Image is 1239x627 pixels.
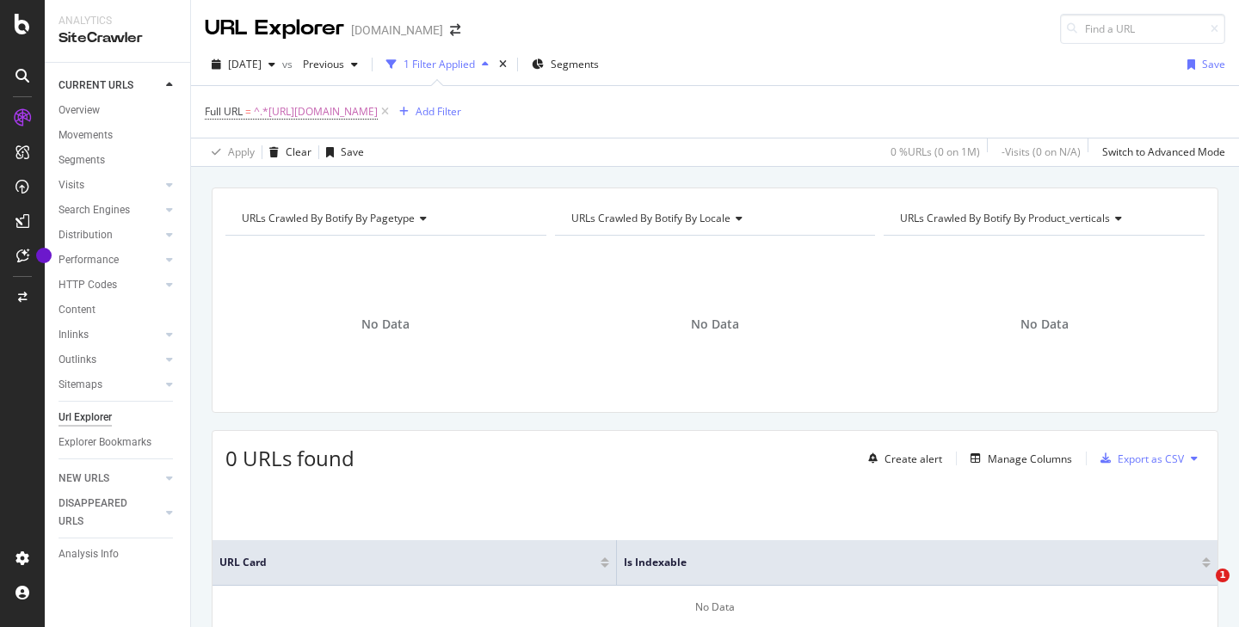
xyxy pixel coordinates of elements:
div: CURRENT URLS [59,77,133,95]
div: - Visits ( 0 on N/A ) [1002,144,1081,159]
h4: URLs Crawled By Botify By locale [568,205,860,232]
button: [DATE] [205,51,282,78]
span: = [245,104,251,119]
a: Overview [59,101,178,120]
h4: URLs Crawled By Botify By product_verticals [897,205,1189,232]
button: Switch to Advanced Mode [1095,138,1225,166]
div: 0 % URLs ( 0 on 1M ) [891,144,980,159]
div: Analysis Info [59,545,119,563]
a: Movements [59,126,178,144]
button: Clear [262,138,311,166]
div: times [496,56,510,73]
span: Previous [296,57,344,71]
span: ^.*[URL][DOMAIN_NAME] [254,100,378,124]
div: Apply [228,144,255,159]
button: Segments [525,51,606,78]
a: Performance [59,251,161,269]
span: 0 URLs found [225,444,354,472]
span: 2025 Jul. 20th [228,57,262,71]
div: SiteCrawler [59,28,176,48]
button: Manage Columns [964,448,1072,469]
a: Sitemaps [59,376,161,394]
a: Explorer Bookmarks [59,433,178,452]
div: Search Engines [59,201,130,219]
div: NEW URLS [59,470,109,488]
div: Clear [286,144,311,159]
div: Distribution [59,226,113,244]
div: Visits [59,176,84,194]
button: Save [319,138,364,166]
div: Tooltip anchor [36,248,52,263]
div: URL Explorer [205,14,344,43]
div: Movements [59,126,113,144]
span: Segments [551,57,599,71]
a: DISAPPEARED URLS [59,495,161,531]
button: Add Filter [392,101,461,122]
a: Outlinks [59,351,161,369]
a: Search Engines [59,201,161,219]
div: Sitemaps [59,376,102,394]
div: Url Explorer [59,409,112,427]
button: Apply [205,138,255,166]
div: Create alert [885,452,942,466]
div: HTTP Codes [59,276,117,294]
iframe: Intercom live chat [1180,569,1222,610]
div: arrow-right-arrow-left [450,24,460,36]
a: Analysis Info [59,545,178,563]
a: Visits [59,176,161,194]
span: URL Card [219,555,596,570]
button: Create alert [861,445,942,472]
button: Previous [296,51,365,78]
div: Content [59,301,96,319]
div: Manage Columns [988,452,1072,466]
span: vs [282,57,296,71]
a: Url Explorer [59,409,178,427]
a: Content [59,301,178,319]
a: Distribution [59,226,161,244]
div: Performance [59,251,119,269]
div: Analytics [59,14,176,28]
a: NEW URLS [59,470,161,488]
div: Switch to Advanced Mode [1102,144,1225,159]
a: CURRENT URLS [59,77,161,95]
div: Segments [59,151,105,169]
a: HTTP Codes [59,276,161,294]
a: Segments [59,151,178,169]
span: Full URL [205,104,243,119]
h4: URLs Crawled By Botify By pagetype [238,205,531,232]
div: Inlinks [59,326,89,344]
span: No Data [691,316,739,333]
input: Find a URL [1060,14,1225,44]
button: 1 Filter Applied [379,51,496,78]
span: 1 [1216,569,1230,582]
span: Is Indexable [624,555,1176,570]
a: Inlinks [59,326,161,344]
button: Export as CSV [1094,445,1184,472]
div: 1 Filter Applied [404,57,475,71]
div: Export as CSV [1118,452,1184,466]
div: Explorer Bookmarks [59,433,151,452]
span: URLs Crawled By Botify By product_verticals [900,211,1110,225]
div: Save [341,144,364,159]
span: URLs Crawled By Botify By pagetype [242,211,415,225]
button: Save [1180,51,1225,78]
div: [DOMAIN_NAME] [351,22,443,39]
div: Overview [59,101,100,120]
div: DISAPPEARED URLS [59,495,145,531]
div: Save [1202,57,1225,71]
span: No Data [361,316,410,333]
span: No Data [1020,316,1069,333]
div: Outlinks [59,351,96,369]
div: Add Filter [416,104,461,119]
span: URLs Crawled By Botify By locale [571,211,730,225]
